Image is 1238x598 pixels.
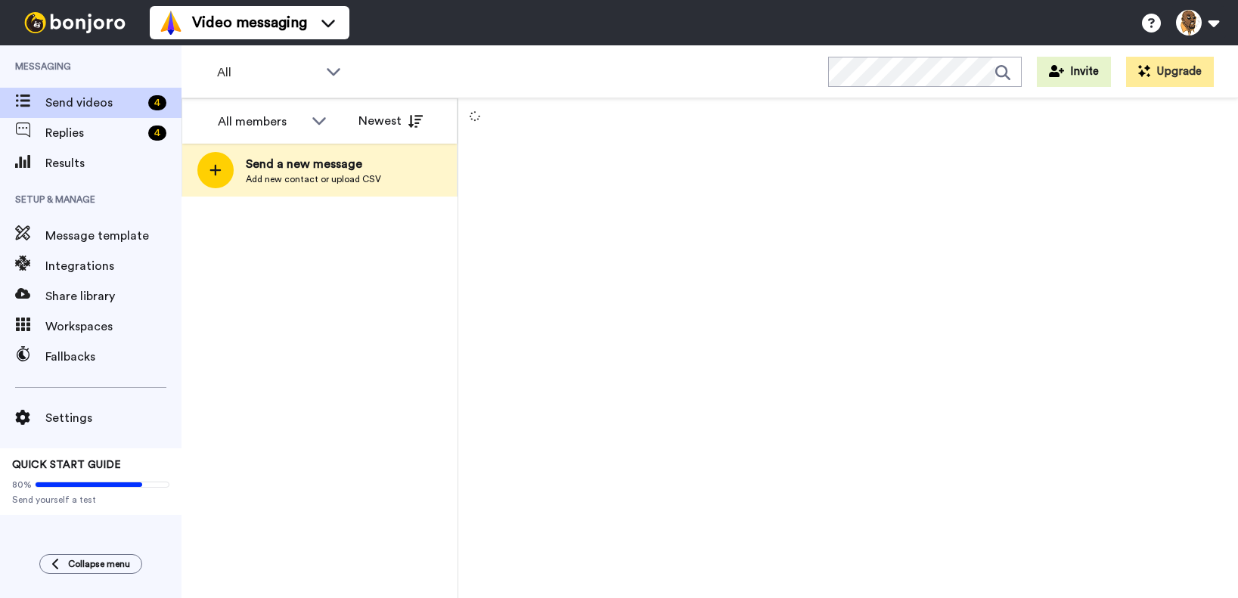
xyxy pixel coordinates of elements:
[1126,57,1214,87] button: Upgrade
[218,113,304,131] div: All members
[18,12,132,33] img: bj-logo-header-white.svg
[1037,57,1111,87] button: Invite
[45,94,142,112] span: Send videos
[159,11,183,35] img: vm-color.svg
[12,479,32,491] span: 80%
[12,460,121,470] span: QUICK START GUIDE
[39,554,142,574] button: Collapse menu
[45,154,182,172] span: Results
[246,155,381,173] span: Send a new message
[217,64,318,82] span: All
[246,173,381,185] span: Add new contact or upload CSV
[192,12,307,33] span: Video messaging
[148,95,166,110] div: 4
[45,227,182,245] span: Message template
[45,348,182,366] span: Fallbacks
[45,409,182,427] span: Settings
[12,494,169,506] span: Send yourself a test
[347,106,434,136] button: Newest
[148,125,166,141] div: 4
[45,318,182,336] span: Workspaces
[45,124,142,142] span: Replies
[68,558,130,570] span: Collapse menu
[45,287,182,305] span: Share library
[45,257,182,275] span: Integrations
